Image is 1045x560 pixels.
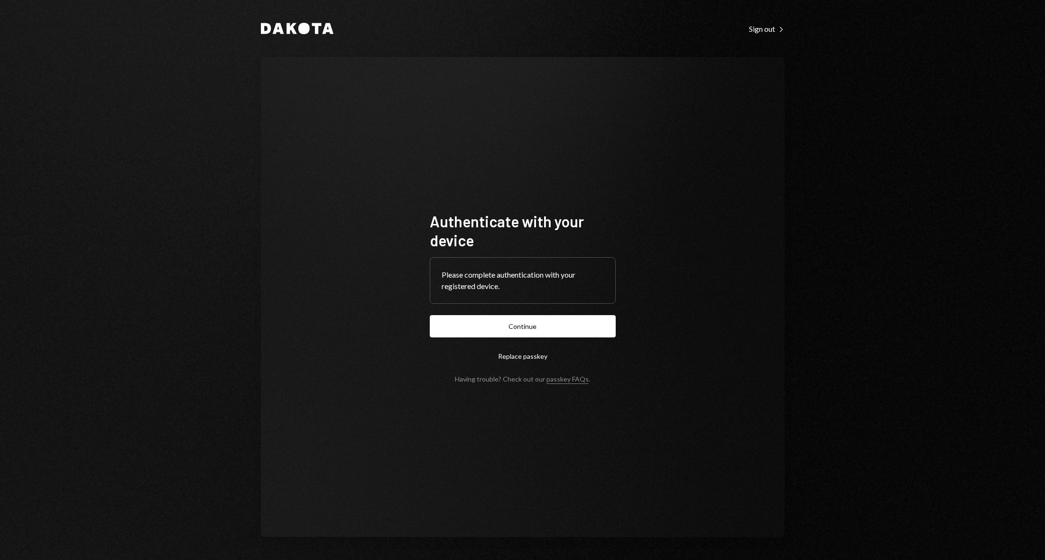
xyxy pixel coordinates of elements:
[430,345,616,367] button: Replace passkey
[749,23,785,34] a: Sign out
[749,24,785,34] div: Sign out
[455,375,590,383] div: Having trouble? Check out our .
[430,212,616,250] h1: Authenticate with your device
[546,375,589,384] a: passkey FAQs
[442,269,604,292] div: Please complete authentication with your registered device.
[430,315,616,337] button: Continue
